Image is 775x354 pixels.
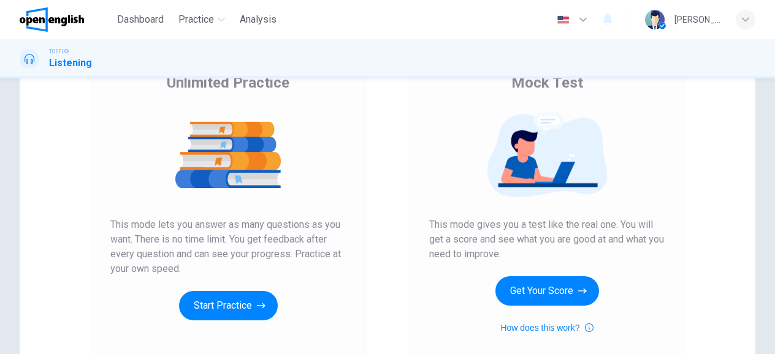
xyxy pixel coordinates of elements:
button: Get Your Score [495,276,599,306]
button: Practice [174,9,230,31]
span: Unlimited Practice [167,73,289,92]
span: Mock Test [511,73,583,92]
button: How does this work? [500,320,593,335]
img: en [555,15,571,24]
span: Practice [178,12,214,27]
span: Dashboard [117,12,164,27]
span: This mode lets you answer as many questions as you want. There is no time limit. You get feedback... [110,217,346,276]
span: Analysis [240,12,277,27]
button: Dashboard [112,9,169,31]
span: TOEFL® [49,47,69,56]
img: Profile picture [645,10,665,29]
button: Start Practice [179,291,278,320]
div: [PERSON_NAME] [674,12,721,27]
img: OpenEnglish logo [20,7,84,32]
button: Analysis [235,9,281,31]
h1: Listening [49,56,92,70]
a: OpenEnglish logo [20,7,112,32]
span: This mode gives you a test like the real one. You will get a score and see what you are good at a... [429,217,665,262]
